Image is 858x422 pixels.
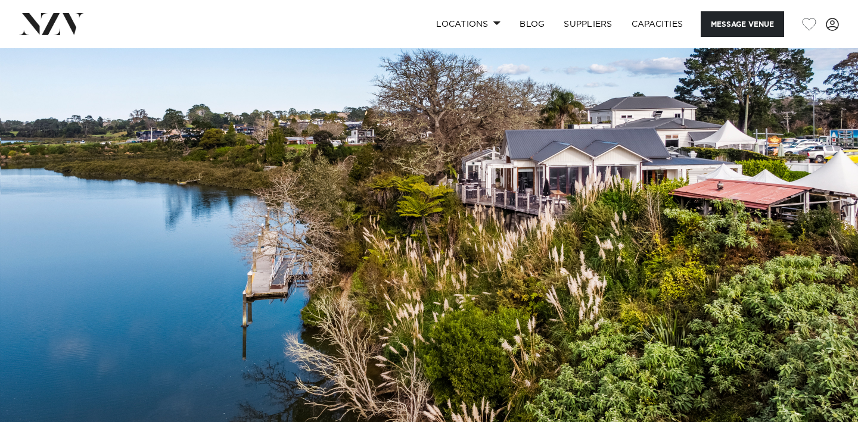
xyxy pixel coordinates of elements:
button: Message Venue [701,11,784,37]
a: Locations [427,11,510,37]
a: Capacities [622,11,693,37]
a: SUPPLIERS [554,11,621,37]
img: nzv-logo.png [19,13,84,35]
a: BLOG [510,11,554,37]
